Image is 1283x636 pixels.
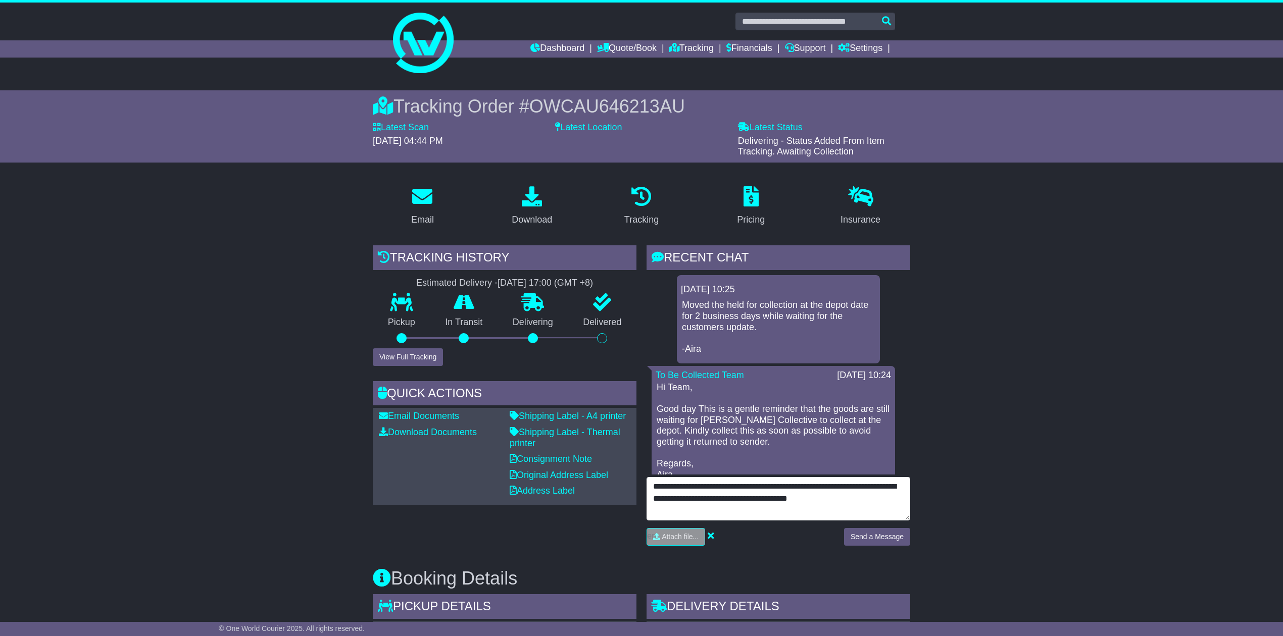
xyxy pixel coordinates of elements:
[405,183,440,230] a: Email
[682,300,875,354] p: Moved the held for collection at the depot date for 2 business days while waiting for the custome...
[597,40,657,58] a: Quote/Book
[738,136,884,157] span: Delivering - Status Added From Item Tracking. Awaiting Collection
[529,96,685,117] span: OWCAU646213AU
[681,284,876,295] div: [DATE] 10:25
[838,40,882,58] a: Settings
[656,370,744,380] a: To Be Collected Team
[373,136,443,146] span: [DATE] 04:44 PM
[373,381,636,408] div: Quick Actions
[373,278,636,289] div: Estimated Delivery -
[411,213,434,227] div: Email
[379,427,477,437] a: Download Documents
[510,411,626,421] a: Shipping Label - A4 printer
[841,213,880,227] div: Insurance
[510,427,620,448] a: Shipping Label - Thermal printer
[510,470,608,480] a: Original Address Label
[219,624,365,632] span: © One World Courier 2025. All rights reserved.
[373,245,636,273] div: Tracking history
[505,183,559,230] a: Download
[510,486,575,496] a: Address Label
[624,213,659,227] div: Tracking
[834,183,887,230] a: Insurance
[844,528,910,546] button: Send a Message
[498,278,593,289] div: [DATE] 17:00 (GMT +8)
[647,245,910,273] div: RECENT CHAT
[555,122,622,133] label: Latest Location
[373,122,429,133] label: Latest Scan
[737,213,765,227] div: Pricing
[379,411,459,421] a: Email Documents
[618,183,665,230] a: Tracking
[373,95,910,117] div: Tracking Order #
[738,122,803,133] label: Latest Status
[726,40,772,58] a: Financials
[512,213,552,227] div: Download
[568,317,637,328] p: Delivered
[657,382,890,480] p: Hi Team, Good day This is a gentle reminder that the goods are still waiting for [PERSON_NAME] Co...
[373,594,636,621] div: Pickup Details
[837,370,891,381] div: [DATE] 10:24
[373,568,910,589] h3: Booking Details
[647,594,910,621] div: Delivery Details
[510,454,592,464] a: Consignment Note
[373,348,443,366] button: View Full Tracking
[785,40,826,58] a: Support
[430,317,498,328] p: In Transit
[498,317,568,328] p: Delivering
[730,183,771,230] a: Pricing
[669,40,714,58] a: Tracking
[530,40,584,58] a: Dashboard
[373,317,430,328] p: Pickup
